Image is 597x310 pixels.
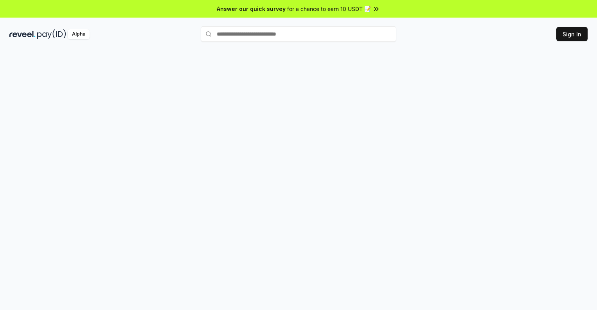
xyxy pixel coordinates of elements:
[68,29,90,39] div: Alpha
[37,29,66,39] img: pay_id
[9,29,36,39] img: reveel_dark
[217,5,286,13] span: Answer our quick survey
[287,5,371,13] span: for a chance to earn 10 USDT 📝
[556,27,588,41] button: Sign In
